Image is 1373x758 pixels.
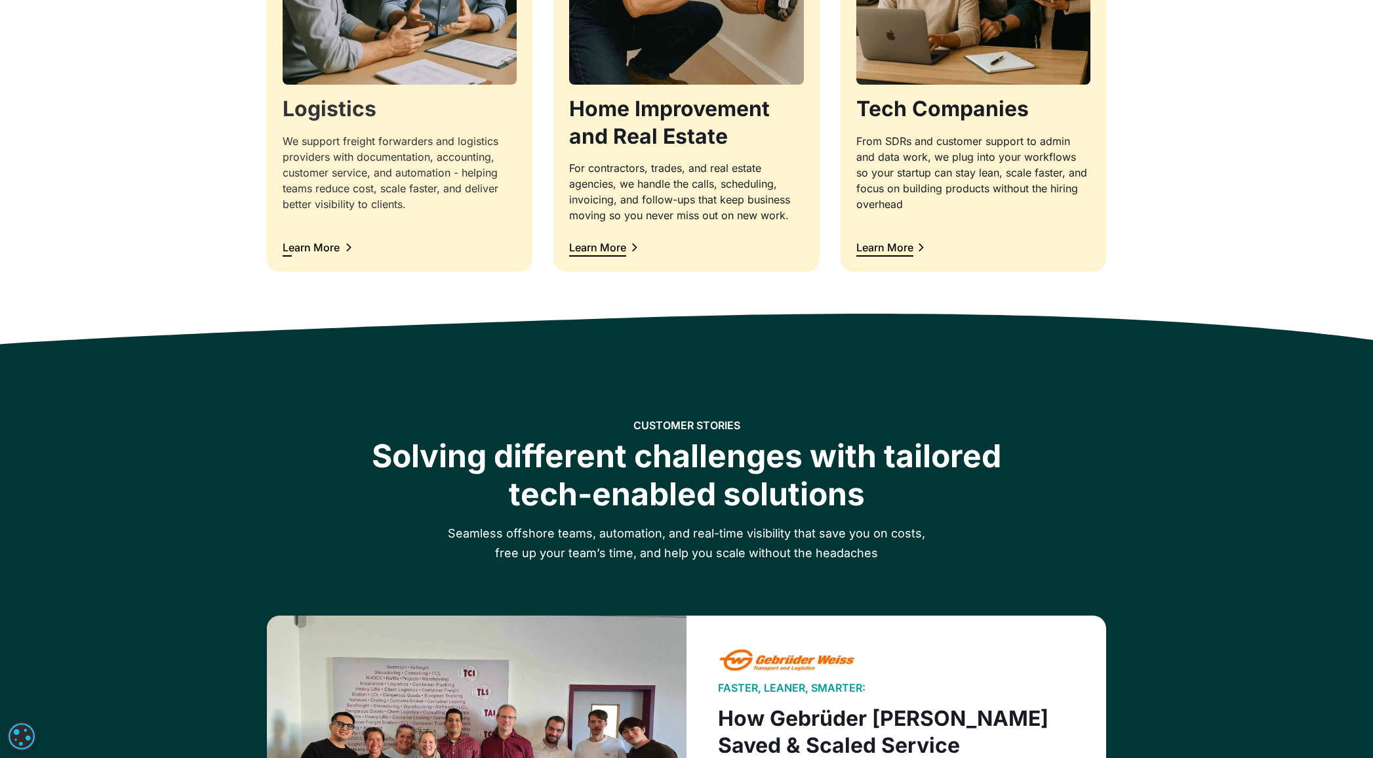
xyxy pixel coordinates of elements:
div: Faster, Leaner, Smarter: [718,681,866,694]
p: Seamless offshore teams, automation, and real-time visibility that save you on costs, free up you... [435,524,938,563]
div: For contractors, trades, and real estate agencies, we handle the calls, scheduling, invoicing, an... [569,160,803,223]
div: From SDRs and customer support to admin and data work, we plug into your workflows so your startu... [856,133,1090,212]
div: Learn More [856,242,913,253]
div: Learn More [283,242,340,253]
div: We support freight forwarders and logistics providers with documentation, accounting, customer se... [283,133,517,212]
h3: Tech Companies [856,95,1090,123]
img: Gebruder Weiss Logo [718,647,856,676]
h2: CUSTOMER STORIES [633,419,740,432]
div: Learn More [569,242,626,253]
div: Solving different challenges with tailored tech-enabled solutions [351,437,1022,513]
iframe: Chat Widget [1149,616,1373,758]
h3: Home Improvement and Real Estate [569,95,803,150]
h3: Logistics [283,95,517,123]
